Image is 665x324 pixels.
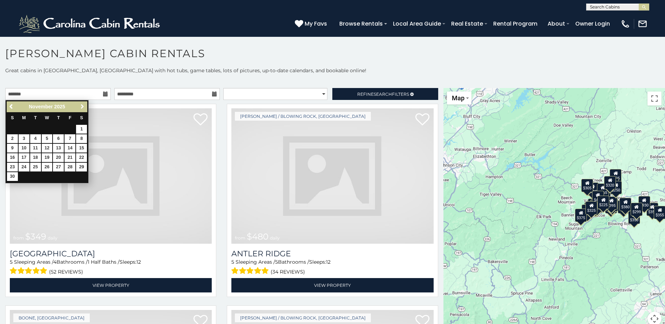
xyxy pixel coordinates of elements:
div: $565 [597,183,609,197]
span: Refine Filters [357,92,409,97]
a: Owner Login [572,18,613,30]
a: 25 [30,163,41,171]
div: $695 [618,200,630,214]
span: 4 [53,259,56,265]
span: Monday [22,115,26,120]
span: 5 [10,259,13,265]
img: Antler Ridge [231,108,433,244]
span: Saturday [80,115,83,120]
span: Previous [9,104,14,109]
div: $525 [610,169,622,182]
span: Tuesday [34,115,37,120]
a: 5 [42,134,53,143]
a: 23 [7,163,18,171]
div: $350 [628,211,640,224]
a: [PERSON_NAME] / Blowing Rock, [GEOGRAPHIC_DATA] [235,112,371,121]
div: $299 [630,203,642,216]
a: 21 [65,153,75,162]
div: $325 [585,201,597,215]
a: 27 [53,163,64,171]
span: (34 reviews) [271,267,305,276]
span: (52 reviews) [49,267,83,276]
button: Toggle fullscreen view [647,92,661,106]
a: 7 [65,134,75,143]
span: $349 [25,231,46,242]
span: 5 [275,259,278,265]
a: Real Estate [448,18,487,30]
div: $375 [575,209,587,222]
div: $355 [646,203,658,216]
a: Add to favorites [194,113,208,127]
div: $395 [605,196,617,210]
a: Local Area Guide [389,18,445,30]
a: 20 [53,153,64,162]
a: 14 [65,144,75,153]
a: About [544,18,569,30]
a: [PERSON_NAME] / Blowing Rock, [GEOGRAPHIC_DATA] [235,313,371,322]
a: Add to favorites [415,113,429,127]
a: 29 [76,163,87,171]
a: 3 [19,134,29,143]
a: Antler Ridge from $480 daily [231,108,433,244]
a: 22 [76,153,87,162]
a: 16 [7,153,18,162]
span: 12 [136,259,141,265]
img: phone-regular-white.png [620,19,630,29]
a: 24 [19,163,29,171]
a: 6 [53,134,64,143]
a: My Favs [295,19,329,28]
div: $410 [592,191,604,204]
div: $250 [610,181,622,194]
div: Sleeping Areas / Bathrooms / Sleeps: [231,258,433,276]
img: Diamond Creek Lodge [10,108,212,244]
span: daily [48,235,57,241]
a: 1 [76,125,87,134]
a: 12 [42,144,53,153]
a: 2 [7,134,18,143]
h3: Diamond Creek Lodge [10,249,212,258]
span: My Favs [305,19,327,28]
a: 11 [30,144,41,153]
a: 28 [65,163,75,171]
a: Boone, [GEOGRAPHIC_DATA] [13,313,90,322]
a: View Property [231,278,433,292]
span: Next [80,104,85,109]
a: Previous [7,102,16,111]
img: White-1-2.png [18,13,163,34]
span: Map [452,94,464,102]
div: $225 [597,196,609,209]
a: Browse Rentals [336,18,386,30]
img: mail-regular-white.png [638,19,647,29]
div: $930 [638,196,650,209]
span: Friday [69,115,72,120]
a: 17 [19,153,29,162]
div: $380 [619,198,631,211]
a: 18 [30,153,41,162]
div: $305 [581,179,593,192]
a: 30 [7,172,18,181]
span: 5 [231,259,234,265]
span: from [13,235,24,241]
a: 13 [53,144,64,153]
span: Sunday [11,115,14,120]
button: Change map style [447,92,471,104]
span: $480 [247,231,269,242]
span: 1 Half Baths / [88,259,120,265]
span: daily [270,235,280,241]
a: 10 [19,144,29,153]
span: Thursday [57,115,60,120]
div: Sleeping Areas / Bathrooms / Sleeps: [10,258,212,276]
span: Search [374,92,392,97]
a: 15 [76,144,87,153]
span: Wednesday [45,115,49,120]
span: 2025 [54,104,65,109]
a: 26 [42,163,53,171]
a: Rental Program [490,18,541,30]
span: November [29,104,53,109]
a: Diamond Creek Lodge from $349 daily [10,108,212,244]
span: from [235,235,245,241]
a: RefineSearchFilters [332,88,438,100]
a: Antler Ridge [231,249,433,258]
a: 9 [7,144,18,153]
